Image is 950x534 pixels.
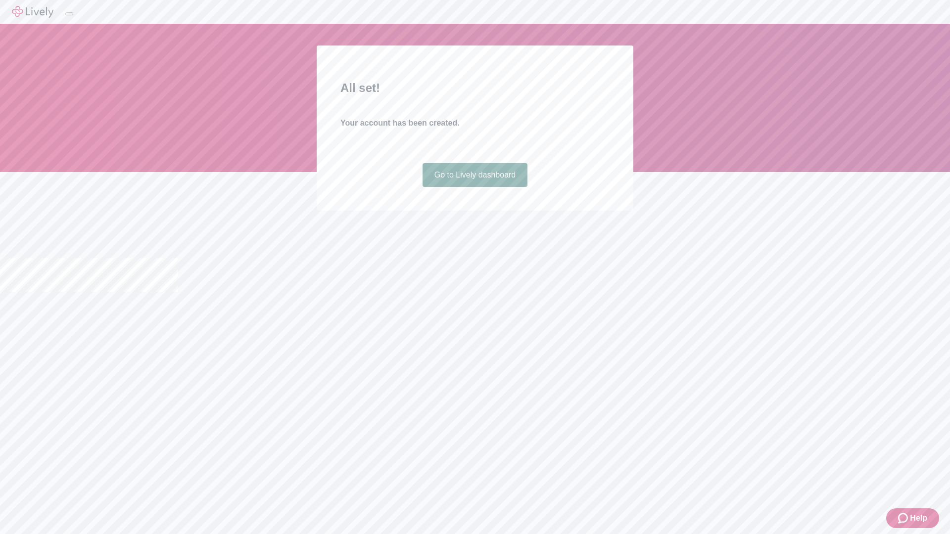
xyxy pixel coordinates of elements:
[12,6,53,18] img: Lively
[910,512,927,524] span: Help
[898,512,910,524] svg: Zendesk support icon
[340,117,610,129] h4: Your account has been created.
[65,12,73,15] button: Log out
[340,79,610,97] h2: All set!
[423,163,528,187] a: Go to Lively dashboard
[886,508,939,528] button: Zendesk support iconHelp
